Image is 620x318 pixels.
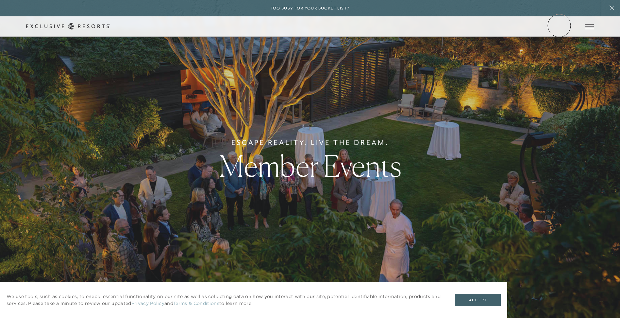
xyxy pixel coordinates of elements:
a: Privacy Policy [131,300,164,307]
h1: Member Events [219,151,401,181]
button: Accept [455,294,501,306]
a: Terms & Conditions [173,300,219,307]
button: Open navigation [585,24,594,29]
h6: Escape Reality. Live The Dream. [231,137,389,148]
p: We use tools, such as cookies, to enable essential functionality on our site as well as collectin... [7,293,442,307]
h6: Too busy for your bucket list? [271,5,350,11]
